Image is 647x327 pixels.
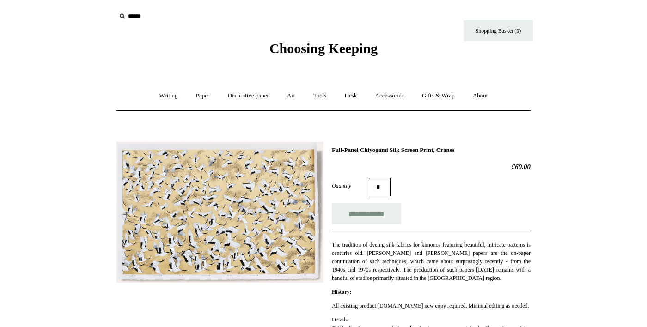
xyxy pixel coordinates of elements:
a: Decorative paper [220,84,277,108]
label: Quantity [332,182,369,190]
a: Shopping Basket (9) [464,20,533,41]
a: Paper [188,84,218,108]
a: Desk [336,84,366,108]
h1: Full-Panel Chiyogami Silk Screen Print, Cranes [332,146,531,154]
span: Choosing Keeping [269,41,378,56]
h2: £60.00 [332,163,531,171]
a: Tools [305,84,335,108]
p: The tradition of dyeing silk fabrics for kimonos featuring beautiful, intricate patterns is centu... [332,241,531,282]
a: Gifts & Wrap [414,84,463,108]
a: Choosing Keeping [269,48,378,54]
p: All existing product [DOMAIN_NAME] new copy required. Minimal editing as needed. [332,302,531,310]
a: Writing [151,84,186,108]
a: About [464,84,496,108]
a: Art [279,84,303,108]
img: Full-Panel Chiyogami Silk Screen Print, Cranes [116,142,323,283]
strong: History: [332,289,352,295]
a: Accessories [367,84,412,108]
